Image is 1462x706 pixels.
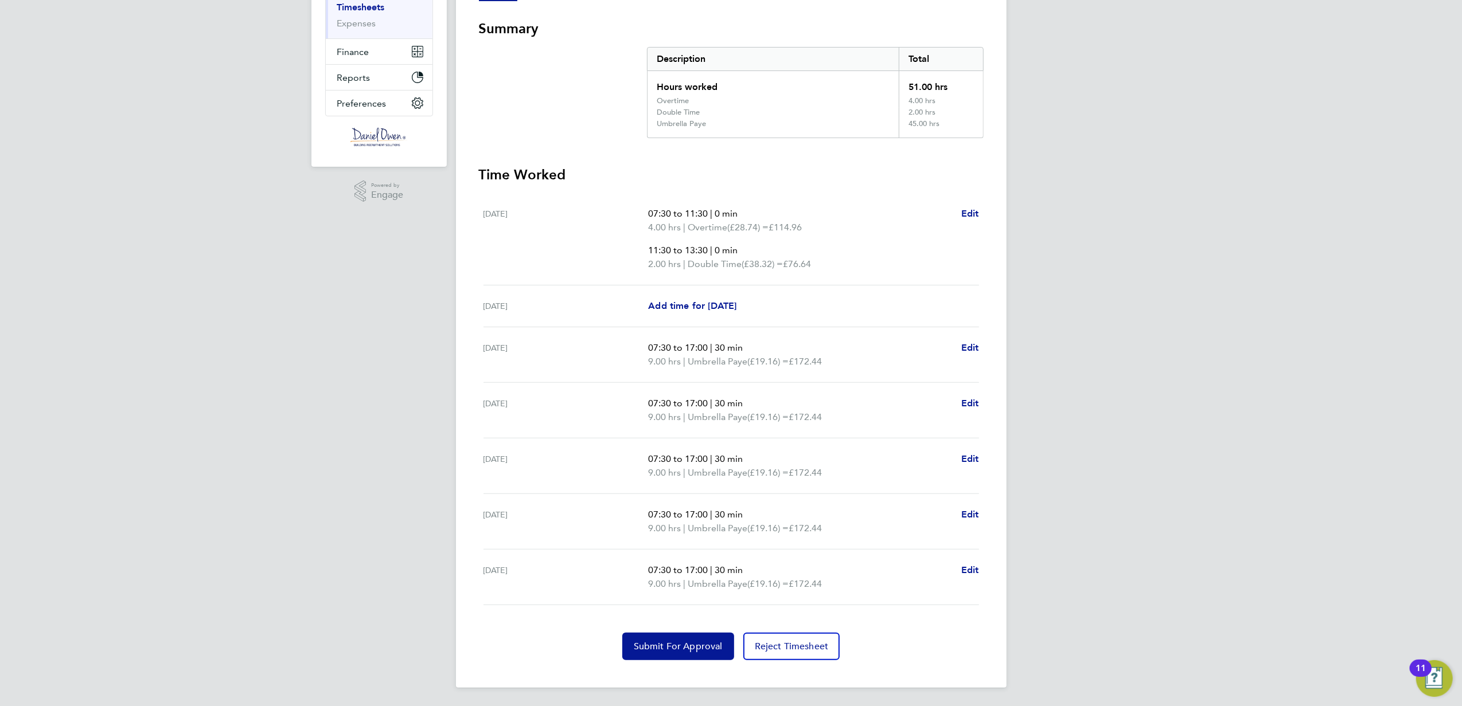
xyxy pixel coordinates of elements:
a: Expenses [337,18,376,29]
span: (£19.16) = [747,578,789,589]
span: £172.44 [789,356,822,367]
span: 07:30 to 17:00 [648,509,708,520]
span: Edit [961,453,979,464]
div: [DATE] [484,508,649,535]
span: 4.00 hrs [648,222,681,233]
div: Summary [647,47,984,138]
div: [DATE] [484,299,649,313]
span: 9.00 hrs [648,578,681,589]
span: Umbrella Paye [688,577,747,591]
a: Edit [961,341,979,355]
span: | [683,222,685,233]
div: [DATE] [484,563,649,591]
span: Reject Timesheet [755,641,829,652]
span: 2.00 hrs [648,258,681,269]
span: Edit [961,398,979,409]
button: Preferences [326,91,432,116]
span: £172.44 [789,411,822,422]
span: 0 min [715,245,738,256]
span: 07:30 to 11:30 [648,208,708,219]
div: 2.00 hrs [899,108,983,119]
a: Powered byEngage [354,181,403,202]
div: [DATE] [484,341,649,368]
span: 30 min [715,564,743,575]
span: | [710,453,712,464]
span: | [683,356,685,367]
span: 30 min [715,342,743,353]
span: Finance [337,46,369,57]
h3: Summary [479,19,984,38]
span: 07:30 to 17:00 [648,453,708,464]
span: 07:30 to 17:00 [648,564,708,575]
span: 9.00 hrs [648,467,681,478]
span: 30 min [715,398,743,409]
button: Reject Timesheet [743,633,840,660]
span: Reports [337,72,371,83]
span: Edit [961,342,979,353]
span: Powered by [371,181,403,190]
span: (£19.16) = [747,523,789,534]
img: danielowen-logo-retina.png [350,128,408,146]
div: Total [899,48,983,70]
span: 0 min [715,208,738,219]
span: (£19.16) = [747,467,789,478]
h3: Time Worked [479,166,984,184]
a: Edit [961,508,979,521]
span: | [710,564,712,575]
span: (£19.16) = [747,411,789,422]
span: Submit For Approval [634,641,723,652]
span: Umbrella Paye [688,410,747,424]
div: Overtime [657,96,689,105]
span: £172.44 [789,523,822,534]
span: (£19.16) = [747,356,789,367]
div: Umbrella Paye [657,119,706,128]
div: [DATE] [484,397,649,424]
span: | [710,342,712,353]
section: Timesheet [479,19,984,660]
span: | [710,208,712,219]
span: Preferences [337,98,387,109]
span: Add time for [DATE] [648,300,736,311]
span: 07:30 to 17:00 [648,398,708,409]
span: 9.00 hrs [648,356,681,367]
span: £172.44 [789,578,822,589]
div: 51.00 hrs [899,71,983,96]
span: | [710,245,712,256]
a: Timesheets [337,2,385,13]
span: 30 min [715,453,743,464]
span: Umbrella Paye [688,521,747,535]
div: Description [648,48,899,70]
span: | [683,258,685,269]
span: £172.44 [789,467,822,478]
span: Umbrella Paye [688,355,747,368]
span: Overtime [688,221,727,234]
span: Double Time [688,257,742,271]
button: Open Resource Center, 11 new notifications [1416,660,1453,697]
a: Edit [961,452,979,466]
span: | [683,411,685,422]
div: 4.00 hrs [899,96,983,108]
span: Engage [371,190,403,200]
span: 07:30 to 17:00 [648,342,708,353]
div: [DATE] [484,207,649,271]
a: Add time for [DATE] [648,299,736,313]
div: [DATE] [484,452,649,480]
div: Double Time [657,108,700,117]
span: (£38.32) = [742,258,783,269]
span: | [683,523,685,534]
span: 9.00 hrs [648,411,681,422]
span: Edit [961,564,979,575]
span: Edit [961,509,979,520]
span: | [710,509,712,520]
span: | [683,578,685,589]
button: Finance [326,39,432,64]
span: 9.00 hrs [648,523,681,534]
a: Go to home page [325,128,433,146]
span: | [683,467,685,478]
div: 11 [1416,668,1426,683]
a: Edit [961,397,979,410]
span: 30 min [715,509,743,520]
span: £114.96 [769,222,802,233]
span: | [710,398,712,409]
a: Edit [961,207,979,221]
